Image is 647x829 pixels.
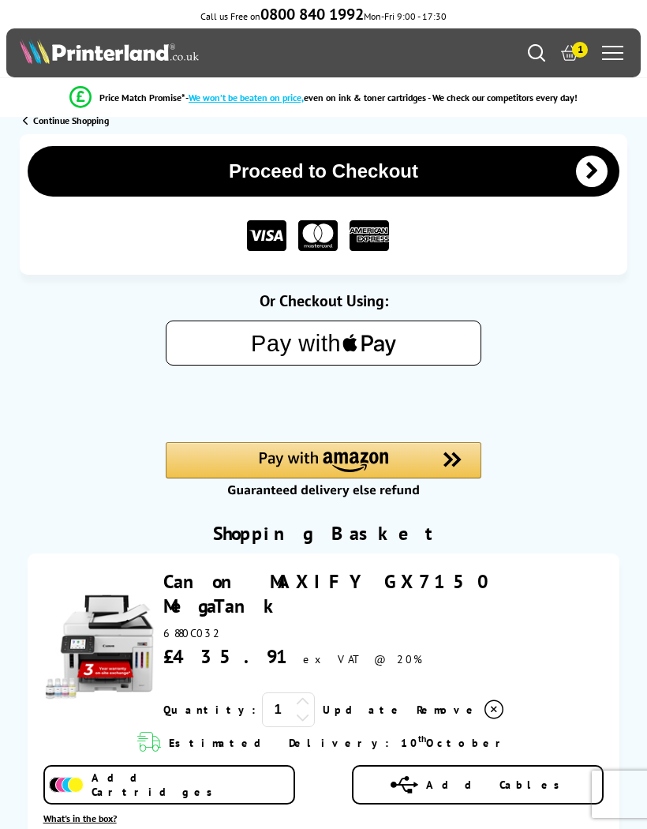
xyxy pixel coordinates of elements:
[260,4,364,24] b: 0800 840 1992
[169,733,510,752] span: Estimated Delivery: 10 October
[247,220,286,251] img: VISA
[163,703,256,717] span: Quantity:
[43,812,117,824] span: What's in the box?
[163,626,222,640] span: 6880C032
[20,39,323,67] a: Printerland Logo
[418,733,426,745] sup: th
[166,376,481,430] iframe: PayPal
[572,42,588,58] span: 1
[189,92,304,103] span: We won’t be beaten on price,
[323,703,404,717] a: Update
[303,652,422,666] span: ex VAT @ 20%
[20,39,199,64] img: Printerland Logo
[426,778,568,792] span: Add Cables
[561,44,578,62] a: 1
[528,44,545,62] a: Search
[417,698,506,722] a: Delete item from your basket
[298,220,338,251] img: MASTER CARD
[213,521,434,546] h1: Shopping Basket
[33,114,109,126] span: Continue Shopping
[43,591,155,703] img: Canon MAXIFY GX7150 MegaTank
[49,777,84,793] img: Add Cartridges
[20,291,628,311] div: Or Checkout Using:
[350,220,389,251] img: American Express
[163,644,295,669] div: £435.91
[166,442,481,497] div: Amazon Pay - Use your Amazon account
[43,812,117,824] a: lnk_inthebox
[185,92,578,103] div: - even on ink & toner cartridges - We check our competitors every day!
[28,146,620,197] button: Proceed to Checkout
[99,92,185,103] span: Price Match Promise*
[417,703,479,717] span: Remove
[8,84,639,111] li: modal_Promise
[23,114,109,126] a: Continue Shopping
[260,10,364,22] a: 0800 840 1992
[163,569,500,618] a: Canon MAXIFY GX7150 MegaTank
[92,771,294,799] span: Add Cartridges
